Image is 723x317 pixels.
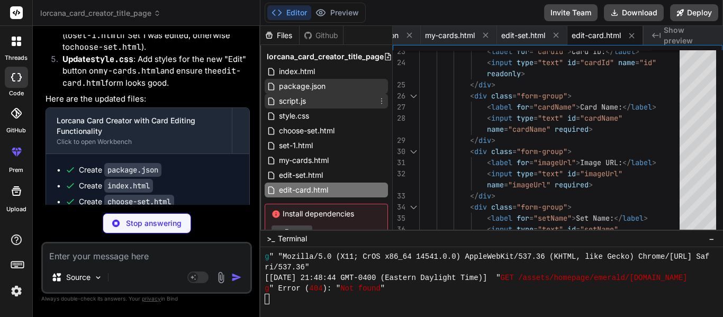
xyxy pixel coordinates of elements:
span: "setName" [534,213,572,223]
span: "imageUrl" [508,180,550,189]
span: </ [470,191,478,201]
p: Stop answering [126,218,182,229]
span: label [491,158,512,167]
span: [[DATE] 21:48:44 GMT-0400 (Eastern Daylight Time)] " [265,273,500,283]
span: "setName" [580,224,618,234]
label: prem [9,166,23,175]
span: lorcana_card_creator_title_page [267,51,384,62]
span: label [622,213,644,223]
span: > [644,213,648,223]
span: > [567,91,572,101]
span: " [381,283,385,294]
span: edit-card.html [278,184,329,196]
div: 31 [393,157,405,168]
div: 32 [393,168,405,179]
button: Download [604,4,664,21]
span: " "Mozilla/5.0 (X11; CrOS x86_64 14541.0.0) AppleWebKit/537.36 (KHTML, like Gecko) Chrome/[URL] Safa [269,251,714,262]
span: type [517,113,534,123]
div: Create [79,165,161,175]
span: "id" [639,58,656,67]
code: index.html [104,179,153,193]
span: = [512,91,517,101]
span: </ [622,102,631,112]
div: 28 [393,113,405,124]
span: "cardName" [580,113,622,123]
span: < [470,91,474,101]
span: input [491,58,512,67]
img: icon [231,272,242,283]
span: name [487,180,504,189]
span: name [618,58,635,67]
div: 36 [393,224,405,235]
span: "form-group" [517,91,567,101]
span: > [589,124,593,134]
span: > [576,158,580,167]
span: edit-card.html [572,30,621,41]
code: set-1.html [73,30,120,41]
span: − [709,233,715,244]
div: 27 [393,102,405,113]
p: Always double-check its answers. Your in Bind [41,294,252,304]
p: Source [66,272,91,283]
span: </ [470,80,478,89]
li: : Add styles for the new "Edit" button on and ensure the form looks good. [54,53,250,89]
div: Create [79,196,174,207]
span: input [491,169,512,178]
span: for [517,158,529,167]
span: > [572,213,576,223]
span: id [567,224,576,234]
code: style.css [91,54,133,65]
span: required [555,124,589,134]
div: 34 [393,202,405,213]
span: div [478,135,491,145]
div: Lorcana Card Creator with Card Editing Functionality [57,115,221,137]
code: my-cards.html [98,66,160,76]
span: input [491,113,512,123]
span: < [487,113,491,123]
div: 25 [393,79,405,90]
label: threads [5,53,28,62]
span: set-1.html [278,139,314,152]
div: Github [300,30,343,41]
span: > [521,69,525,78]
span: = [635,58,639,67]
span: "imageUrl" [534,158,576,167]
button: Deploy [670,4,718,21]
code: edit-card.html [62,66,241,88]
span: div [474,91,487,101]
img: settings [7,282,25,300]
button: Preview [311,5,363,20]
span: </ [622,158,631,167]
div: Click to collapse the range. [406,146,420,157]
span: "form-group" [517,202,567,212]
span: ri/537.36" [265,262,309,273]
span: lorcana_card_creator_title_page [40,8,161,19]
div: 29 [393,135,405,146]
span: script.js [278,95,307,107]
img: attachment [215,271,227,284]
span: g [265,283,269,294]
span: Show preview [664,25,715,46]
span: "text" [538,58,563,67]
span: privacy [142,295,161,302]
span: > [567,147,572,156]
span: class [491,202,512,212]
span: id [567,113,576,123]
span: = [504,124,508,134]
span: id [567,58,576,67]
div: Click to collapse the range. [406,202,420,213]
span: label [491,102,512,112]
div: 26 [393,90,405,102]
span: > [491,135,495,145]
span: < [470,147,474,156]
code: choose-set.html [70,42,141,52]
span: div [478,191,491,201]
span: name [487,124,504,134]
p: Here are the updated files: [46,93,250,105]
span: = [512,202,517,212]
span: "imageUrl" [580,169,622,178]
span: edit-set.html [501,30,545,41]
span: Set Name: [576,213,614,223]
span: g [265,251,269,262]
button: − [707,230,717,247]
